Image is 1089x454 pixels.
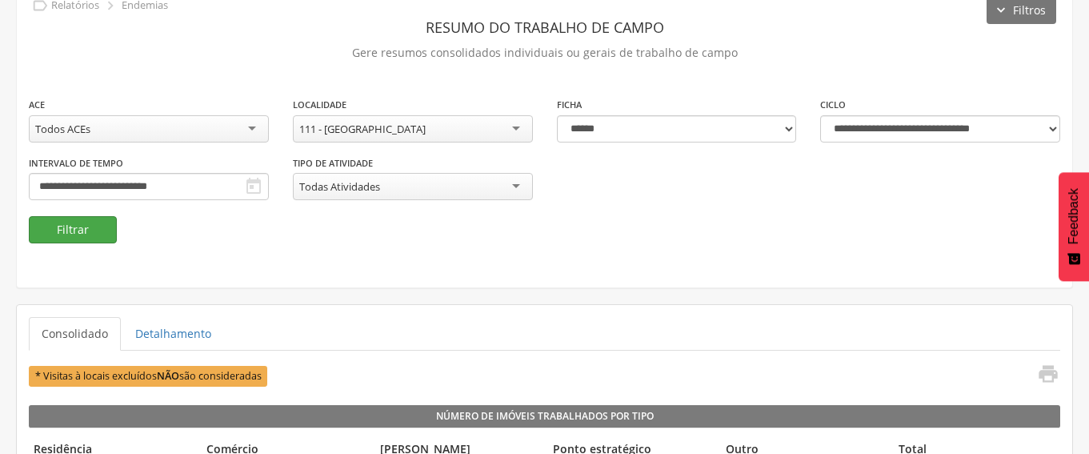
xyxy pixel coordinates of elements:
[299,179,380,194] div: Todas Atividades
[29,317,121,351] a: Consolidado
[1037,363,1059,385] i: 
[820,98,846,111] label: Ciclo
[29,216,117,243] button: Filtrar
[29,405,1060,428] legend: Número de Imóveis Trabalhados por Tipo
[29,13,1060,42] header: Resumo do Trabalho de Campo
[299,122,426,136] div: 111 - [GEOGRAPHIC_DATA]
[557,98,582,111] label: Ficha
[293,98,346,111] label: Localidade
[29,98,45,111] label: ACE
[122,317,224,351] a: Detalhamento
[1059,172,1089,281] button: Feedback - Mostrar pesquisa
[29,366,267,386] span: * Visitas à locais excluídos são consideradas
[244,177,263,196] i: 
[293,157,373,170] label: Tipo de Atividade
[1067,188,1081,244] span: Feedback
[29,157,123,170] label: Intervalo de Tempo
[1027,363,1059,389] a: 
[29,42,1060,64] p: Gere resumos consolidados individuais ou gerais de trabalho de campo
[35,122,90,136] div: Todos ACEs
[157,369,179,383] b: NÃO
